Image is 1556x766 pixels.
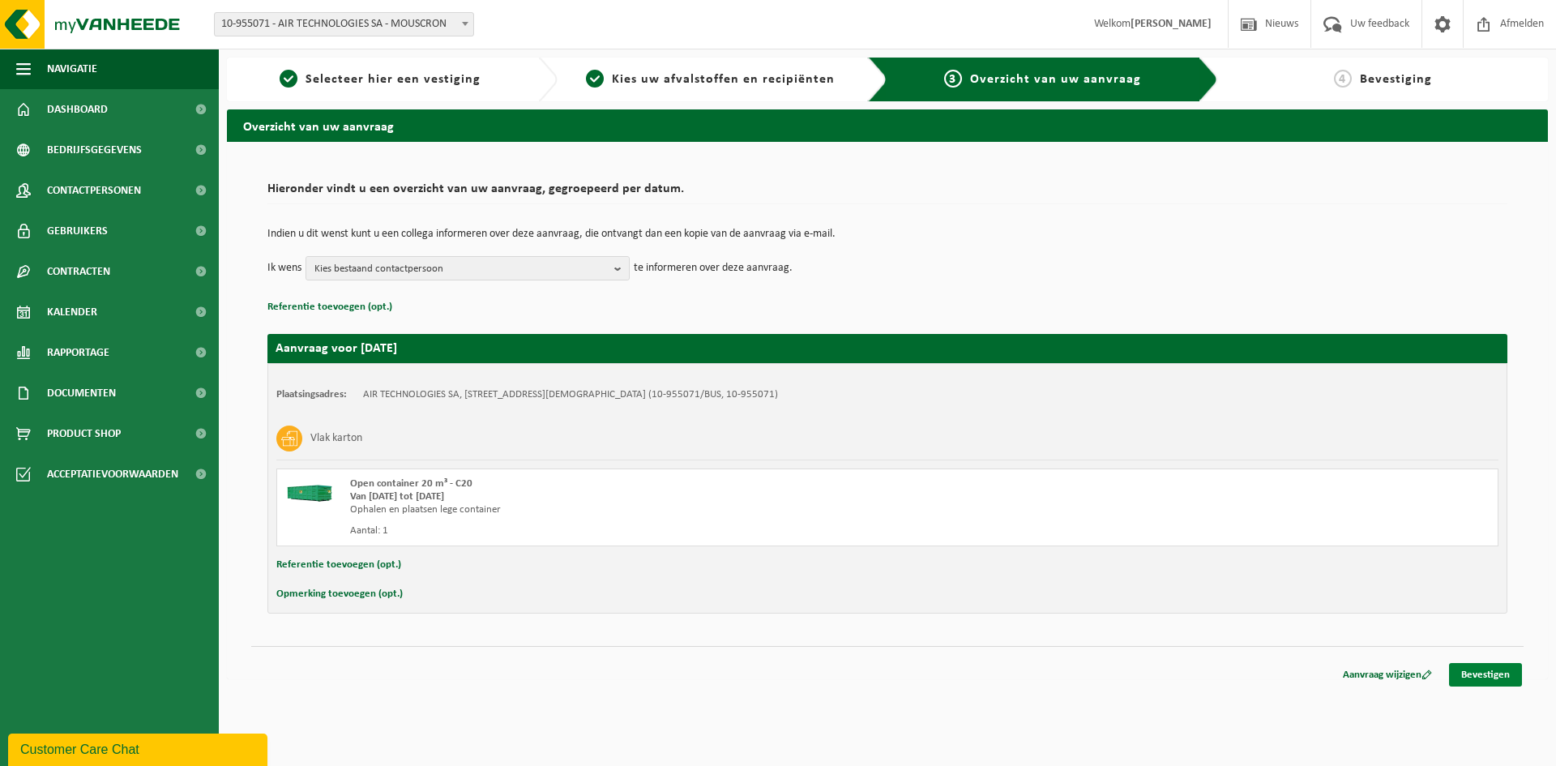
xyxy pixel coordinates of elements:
span: 10-955071 - AIR TECHNOLOGIES SA - MOUSCRON [215,13,473,36]
span: Bedrijfsgegevens [47,130,142,170]
button: Referentie toevoegen (opt.) [276,554,401,576]
span: 10-955071 - AIR TECHNOLOGIES SA - MOUSCRON [214,12,474,36]
strong: Plaatsingsadres: [276,389,347,400]
div: Aantal: 1 [350,524,952,537]
img: HK-XC-20-GN-00.png [285,477,334,502]
span: Overzicht van uw aanvraag [970,73,1141,86]
button: Opmerking toevoegen (opt.) [276,584,403,605]
span: Kies bestaand contactpersoon [314,257,608,281]
span: Navigatie [47,49,97,89]
span: Rapportage [47,332,109,373]
p: Indien u dit wenst kunt u een collega informeren over deze aanvraag, die ontvangt dan een kopie v... [267,229,1507,240]
h3: Vlak karton [310,426,362,451]
div: Ophalen en plaatsen lege container [350,503,952,516]
button: Referentie toevoegen (opt.) [267,297,392,318]
span: 3 [944,70,962,88]
span: Open container 20 m³ - C20 [350,478,472,489]
span: Dashboard [47,89,108,130]
strong: [PERSON_NAME] [1131,18,1212,30]
span: Contracten [47,251,110,292]
a: 2Kies uw afvalstoffen en recipiënten [566,70,856,89]
span: 2 [586,70,604,88]
span: Documenten [47,373,116,413]
h2: Overzicht van uw aanvraag [227,109,1548,141]
strong: Van [DATE] tot [DATE] [350,491,444,502]
p: te informeren over deze aanvraag. [634,256,793,280]
span: Selecteer hier een vestiging [306,73,481,86]
p: Ik wens [267,256,301,280]
span: Contactpersonen [47,170,141,211]
span: Acceptatievoorwaarden [47,454,178,494]
strong: Aanvraag voor [DATE] [276,342,397,355]
span: Product Shop [47,413,121,454]
button: Kies bestaand contactpersoon [306,256,630,280]
span: Kies uw afvalstoffen en recipiënten [612,73,835,86]
span: 4 [1334,70,1352,88]
span: Bevestiging [1360,73,1432,86]
span: 1 [280,70,297,88]
td: AIR TECHNOLOGIES SA, [STREET_ADDRESS][DEMOGRAPHIC_DATA] (10-955071/BUS, 10-955071) [363,388,778,401]
span: Kalender [47,292,97,332]
span: Gebruikers [47,211,108,251]
a: 1Selecteer hier een vestiging [235,70,525,89]
a: Bevestigen [1449,663,1522,687]
iframe: chat widget [8,730,271,766]
h2: Hieronder vindt u een overzicht van uw aanvraag, gegroepeerd per datum. [267,182,1507,204]
a: Aanvraag wijzigen [1331,663,1444,687]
